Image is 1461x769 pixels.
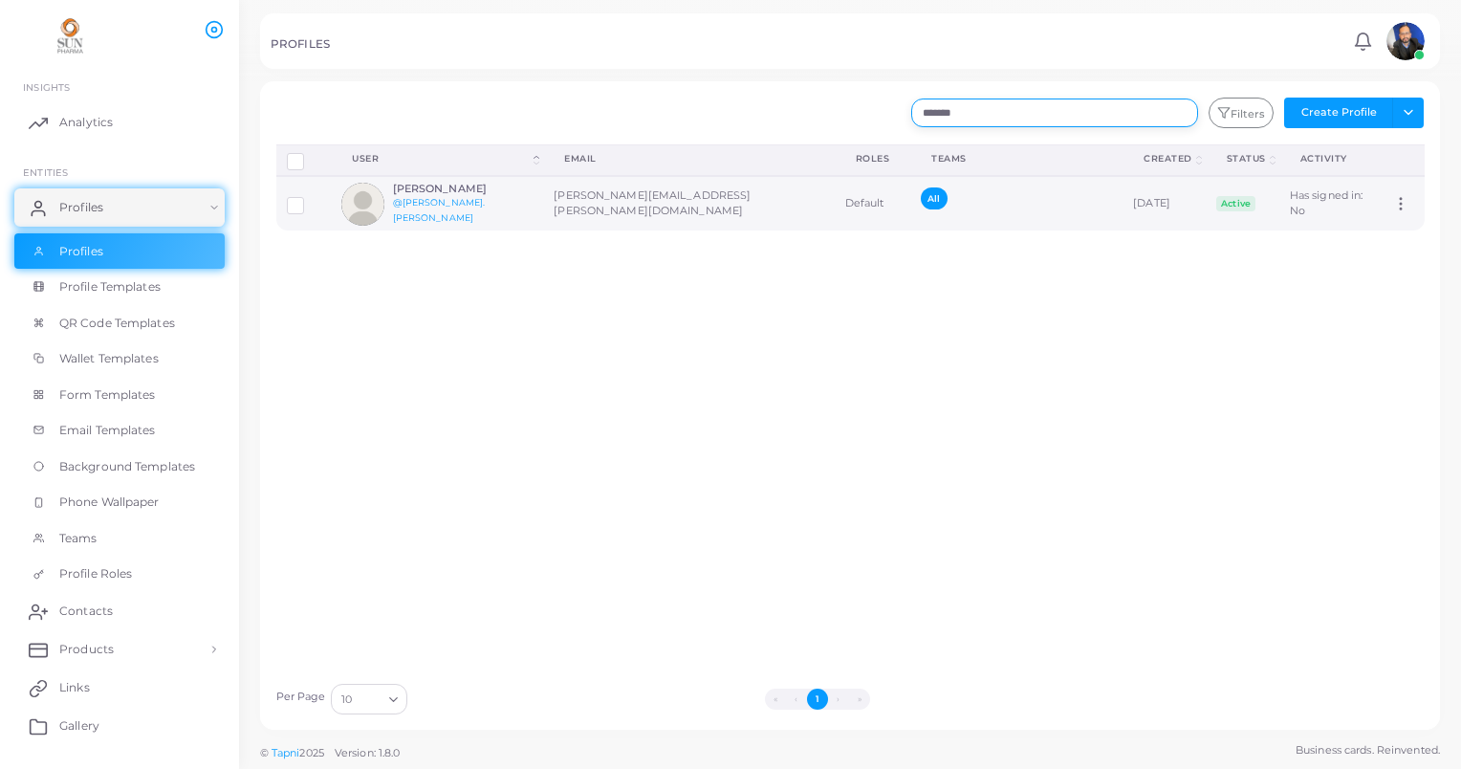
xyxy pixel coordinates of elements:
a: Profile Templates [14,269,225,305]
span: Profiles [59,243,103,260]
a: Links [14,669,225,707]
span: Email Templates [59,422,156,439]
span: ENTITIES [23,166,68,178]
a: Gallery [14,707,225,745]
a: Email Templates [14,412,225,449]
button: Filters [1209,98,1274,128]
span: Teams [59,530,98,547]
div: Email [564,152,813,165]
h6: [PERSON_NAME] [393,183,534,195]
div: Roles [856,152,890,165]
input: Search for option [354,689,382,710]
span: Wallet Templates [59,350,159,367]
span: Profiles [59,199,103,216]
span: Products [59,641,114,658]
a: Analytics [14,103,225,142]
a: Contacts [14,592,225,630]
span: Profile Templates [59,278,161,296]
a: Background Templates [14,449,225,485]
span: Active [1216,196,1256,211]
span: 10 [341,690,352,710]
span: INSIGHTS [23,81,70,93]
div: Status [1227,152,1266,165]
button: Go to page 1 [807,689,828,710]
div: activity [1300,152,1362,165]
a: Phone Wallpaper [14,484,225,520]
span: Business cards. Reinvented. [1296,742,1440,758]
a: Profiles [14,233,225,270]
a: @[PERSON_NAME].[PERSON_NAME] [393,197,486,223]
span: QR Code Templates [59,315,175,332]
a: QR Code Templates [14,305,225,341]
img: avatar [341,183,384,226]
a: Wallet Templates [14,341,225,377]
span: 2025 [299,745,323,761]
a: Profile Roles [14,556,225,592]
span: Phone Wallpaper [59,494,160,511]
img: avatar [1386,22,1425,60]
th: Action [1382,144,1424,176]
span: Form Templates [59,386,156,404]
span: Profile Roles [59,565,132,582]
div: Created [1144,152,1192,165]
a: Tapni [272,746,300,759]
td: [PERSON_NAME][EMAIL_ADDRESS][PERSON_NAME][DOMAIN_NAME] [543,176,834,231]
div: Teams [931,152,1101,165]
th: Row-selection [276,144,332,176]
a: Teams [14,520,225,557]
div: User [352,152,530,165]
a: Profiles [14,188,225,227]
span: Contacts [59,603,113,620]
button: Create Profile [1284,98,1393,128]
a: Form Templates [14,377,225,413]
h5: PROFILES [271,37,330,51]
span: Has signed in: No [1290,188,1363,217]
span: © [260,745,400,761]
a: avatar [1381,22,1429,60]
img: logo [17,18,123,54]
a: Products [14,630,225,669]
span: Background Templates [59,458,195,475]
span: Links [59,679,90,696]
span: Analytics [59,114,113,131]
span: Version: 1.8.0 [335,746,401,759]
td: Default [835,176,911,231]
span: Gallery [59,717,99,735]
td: [DATE] [1123,176,1206,231]
ul: Pagination [412,689,1221,710]
label: Per Page [276,690,326,705]
div: Search for option [331,684,407,714]
span: All [921,187,947,209]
